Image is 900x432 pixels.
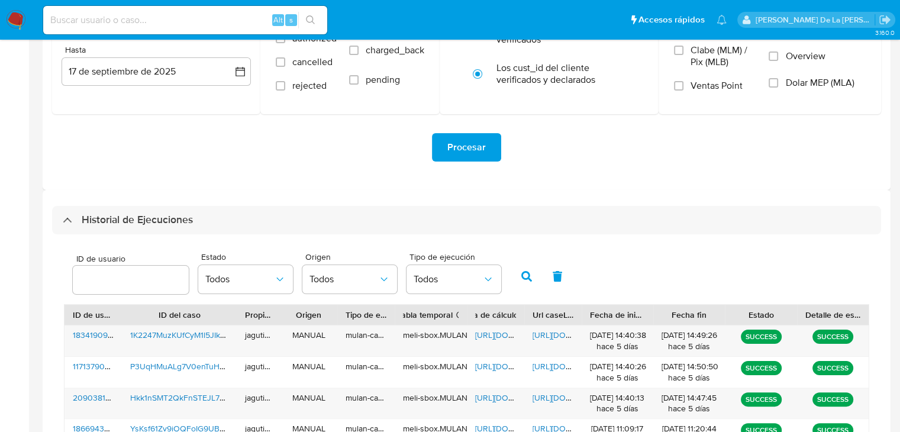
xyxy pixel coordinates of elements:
span: Accesos rápidos [638,14,705,26]
button: search-icon [298,12,322,28]
a: Salir [879,14,891,26]
a: Notificaciones [717,15,727,25]
input: Buscar usuario o caso... [43,12,327,28]
span: Alt [273,14,283,25]
p: javier.gutierrez@mercadolibre.com.mx [756,14,875,25]
span: 3.160.0 [875,28,894,37]
span: s [289,14,293,25]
